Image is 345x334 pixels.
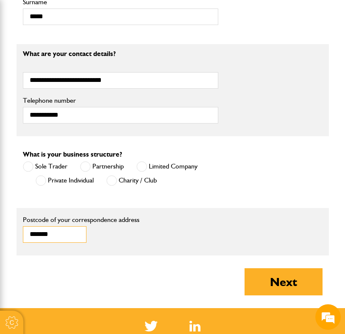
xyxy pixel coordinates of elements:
[106,175,157,186] label: Charity / Club
[23,216,218,223] label: Postcode of your correspondence address
[136,161,198,172] label: Limited Company
[189,321,201,331] a: LinkedIn
[11,79,155,97] input: Enter your last name
[11,104,155,122] input: Enter your email address
[145,321,158,331] img: Twitter
[245,268,323,295] button: Next
[14,47,36,59] img: d_20077148190_company_1631870298795_20077148190
[36,175,94,186] label: Private Individual
[189,321,201,331] img: Linked In
[23,51,218,57] p: What are your contact details?
[11,129,155,147] input: Enter your phone number
[11,154,155,254] textarea: Type your message and hit 'Enter'
[80,161,124,172] label: Partnership
[139,4,159,25] div: Minimize live chat window
[23,97,218,104] label: Telephone number
[115,261,154,273] em: Start Chat
[23,161,67,172] label: Sole Trader
[44,48,142,59] div: Chat with us now
[23,151,122,158] label: What is your business structure?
